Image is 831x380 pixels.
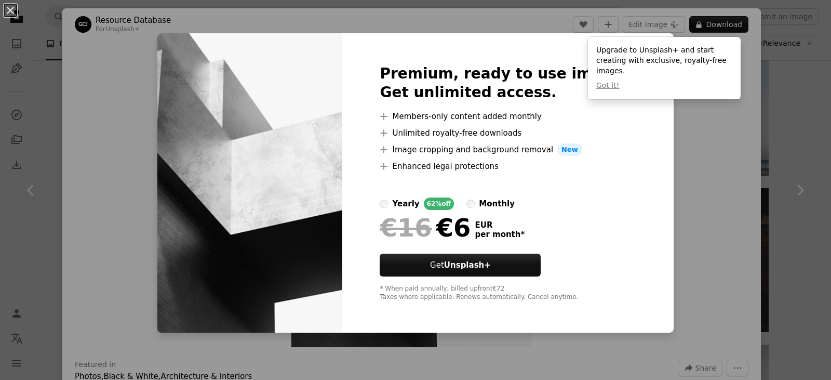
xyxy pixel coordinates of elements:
[380,127,636,139] li: Unlimited royalty-free downloads
[557,143,582,156] span: New
[444,260,491,270] strong: Unsplash+
[475,230,525,239] span: per month *
[380,285,636,302] div: * When paid annually, billed upfront €72 Taxes where applicable. Renews automatically. Cancel any...
[380,214,432,241] span: €16
[466,200,475,208] input: monthly
[380,143,636,156] li: Image cropping and background removal
[475,220,525,230] span: EUR
[380,64,636,102] h2: Premium, ready to use images. Get unlimited access.
[380,200,388,208] input: yearly62%off
[380,254,541,277] button: GetUnsplash+
[479,198,515,210] div: monthly
[380,110,636,123] li: Members-only content added monthly
[380,214,471,241] div: €6
[392,198,419,210] div: yearly
[157,33,342,333] img: premium_photo-1675337267945-3b2fff5344a0
[596,81,619,91] button: Got it!
[424,198,454,210] div: 62% off
[380,160,636,173] li: Enhanced legal protections
[588,37,741,99] div: Upgrade to Unsplash+ and start creating with exclusive, royalty-free images.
